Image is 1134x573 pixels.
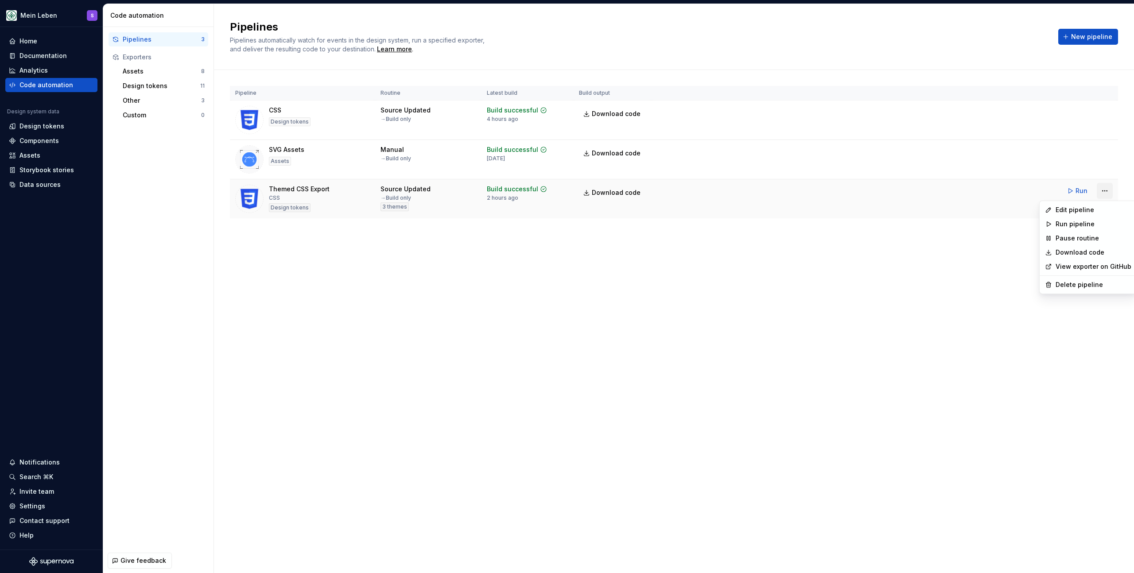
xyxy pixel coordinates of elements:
div: Pause routine [1056,234,1131,243]
div: Edit pipeline [1056,205,1131,214]
div: Delete pipeline [1056,280,1131,289]
div: Run pipeline [1056,220,1131,228]
a: Download code [1056,248,1131,257]
a: View exporter on GitHub [1056,262,1131,271]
